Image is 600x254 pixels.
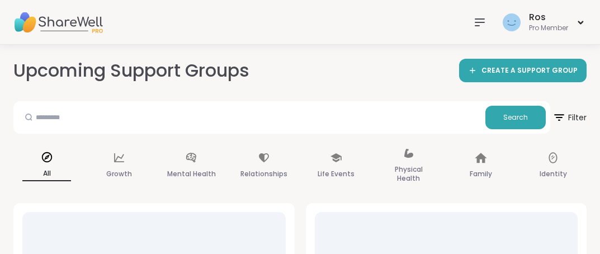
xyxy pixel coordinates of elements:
[106,167,132,181] p: Growth
[503,13,521,31] img: Ros
[485,106,546,129] button: Search
[552,101,587,134] button: Filter
[167,167,216,181] p: Mental Health
[470,167,492,181] p: Family
[552,104,587,131] span: Filter
[13,58,249,83] h2: Upcoming Support Groups
[481,66,578,76] span: CREATE A SUPPORT GROUP
[503,112,528,123] span: Search
[384,163,433,185] p: Physical Health
[459,59,587,82] a: CREATE A SUPPORT GROUP
[529,23,568,33] div: Pro Member
[318,167,355,181] p: Life Events
[240,167,287,181] p: Relationships
[13,3,103,42] img: ShareWell Nav Logo
[529,11,568,23] div: Ros
[540,167,567,181] p: Identity
[22,167,71,181] p: All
